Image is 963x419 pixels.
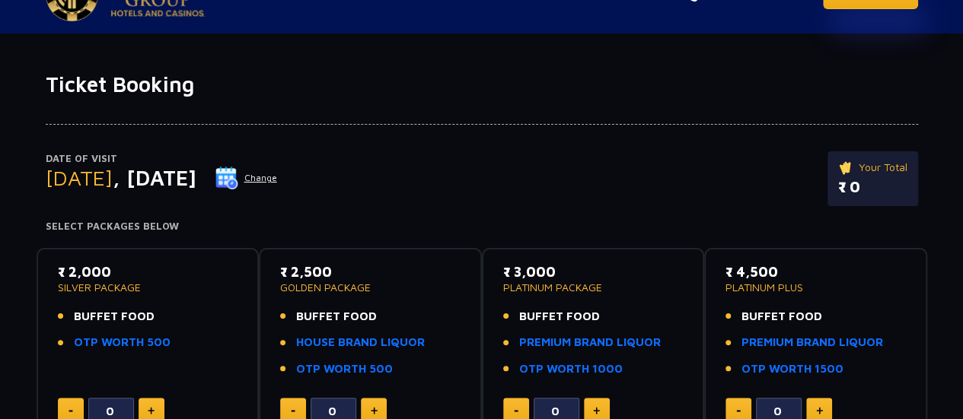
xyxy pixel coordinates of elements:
[58,262,238,282] p: ₹ 2,000
[519,360,623,378] a: OTP WORTH 1000
[46,221,918,233] h4: Select Packages Below
[838,159,907,176] p: Your Total
[280,282,461,293] p: GOLDEN PACKAGE
[148,407,155,414] img: plus
[46,165,113,190] span: [DATE]
[296,308,377,325] span: BUFFET FOOD
[593,407,600,414] img: plus
[46,71,918,97] h1: Ticket Booking
[519,308,600,325] span: BUFFET FOOD
[371,407,378,414] img: plus
[215,166,278,190] button: Change
[69,410,73,412] img: minus
[296,334,425,351] a: HOUSE BRAND LIQUOR
[296,360,393,378] a: OTP WORTH 500
[503,282,684,293] p: PLATINUM PACKAGE
[838,176,907,198] p: ₹ 0
[741,360,843,378] a: OTP WORTH 1500
[736,410,741,412] img: minus
[514,410,518,412] img: minus
[74,308,155,325] span: BUFFET FOOD
[113,165,196,190] span: , [DATE]
[725,262,906,282] p: ₹ 4,500
[503,262,684,282] p: ₹ 3,000
[838,159,854,176] img: ticket
[725,282,906,293] p: PLATINUM PLUS
[741,334,883,351] a: PREMIUM BRAND LIQUOR
[816,407,823,414] img: plus
[58,282,238,293] p: SILVER PACKAGE
[741,308,822,325] span: BUFFET FOOD
[280,262,461,282] p: ₹ 2,500
[519,334,661,351] a: PREMIUM BRAND LIQUOR
[291,410,295,412] img: minus
[74,334,171,351] a: OTP WORTH 500
[46,151,278,167] p: Date of Visit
